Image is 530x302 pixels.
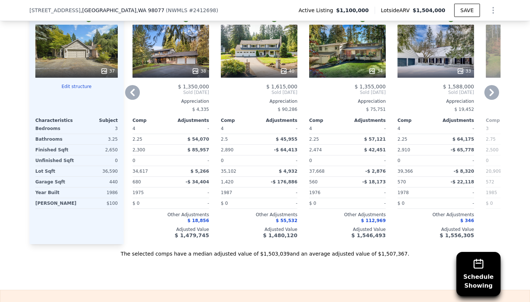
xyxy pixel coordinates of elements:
span: $ 1,615,000 [266,84,297,89]
div: Characteristics [35,117,77,123]
span: 0 [221,158,224,163]
div: Other Adjustments [309,212,386,218]
span: -$ 18,173 [362,179,386,185]
span: 1,420 [221,179,233,185]
div: - [172,123,209,134]
span: 2,300 [132,147,145,152]
div: 2.75 [486,134,523,144]
div: - [349,155,386,166]
span: Sold [DATE] [397,89,474,95]
span: 0 [309,158,312,163]
span: , [GEOGRAPHIC_DATA] [81,7,165,14]
span: 35,102 [221,169,236,174]
span: 0 [397,158,400,163]
span: $ 85,957 [187,147,209,152]
span: $ 64,175 [452,137,474,142]
div: Other Adjustments [397,212,474,218]
span: -$ 2,876 [365,169,386,174]
span: Sold [DATE] [309,89,386,95]
span: $ 4,932 [279,169,297,174]
div: - [261,123,297,134]
div: - [172,198,209,208]
span: 2,910 [397,147,410,152]
span: $ 346 [460,218,474,223]
span: 20,909 [486,169,501,174]
span: 680 [132,179,141,185]
div: Comp [221,117,259,123]
button: Edit structure [35,84,118,89]
div: $100 [79,198,118,208]
div: Garage Sqft [35,177,75,187]
div: Adjustments [171,117,209,123]
span: $1,504,000 [413,7,445,13]
div: 33 [457,67,471,75]
div: - [437,198,474,208]
div: 440 [78,177,118,187]
div: Adjustments [436,117,474,123]
button: ScheduleShowing [456,252,501,296]
span: 3 [486,126,489,131]
span: Active Listing [298,7,336,14]
span: -$ 176,886 [271,179,297,185]
span: 39,366 [397,169,413,174]
span: Lotside ARV [381,7,413,14]
span: $ 19,452 [455,107,474,112]
div: - [349,198,386,208]
div: Lot Sqft [35,166,75,176]
span: $ 0 [486,201,493,206]
span: 572 [486,179,494,185]
button: SAVE [454,4,480,17]
span: $ 0 [309,201,316,206]
span: $ 75,751 [366,107,386,112]
span: 4 [221,126,224,131]
div: Comp [486,117,524,123]
span: $ 1,546,493 [351,232,386,238]
div: ( ) [166,7,218,14]
div: 1976 [309,187,346,198]
span: $ 42,451 [364,147,386,152]
div: 2,650 [78,145,118,155]
span: 37,668 [309,169,325,174]
div: - [172,187,209,198]
span: -$ 65,778 [451,147,474,152]
div: 2.25 [309,134,346,144]
span: $ 112,969 [361,218,386,223]
span: -$ 8,320 [454,169,474,174]
div: 3.25 [78,134,118,144]
div: 1987 [221,187,258,198]
div: Adjustments [259,117,297,123]
div: Bathrooms [35,134,75,144]
span: $ 1,480,120 [263,232,297,238]
span: 2,500 [486,147,498,152]
div: 40 [280,67,294,75]
div: - [172,155,209,166]
span: 570 [397,179,406,185]
div: Comp [397,117,436,123]
span: 4 [309,126,312,131]
div: Bedrooms [35,123,75,134]
button: Show Options [486,3,501,18]
div: - [261,155,297,166]
span: $ 54,070 [187,137,209,142]
span: $ 55,532 [276,218,297,223]
span: , WA 98077 [136,7,164,13]
span: $ 0 [132,201,139,206]
span: 4 [132,126,135,131]
div: Adjustments [347,117,386,123]
span: $ 5,266 [191,169,209,174]
div: - [437,155,474,166]
span: $ 90,286 [278,107,297,112]
span: $ 57,121 [364,137,386,142]
div: 1975 [132,187,169,198]
div: - [261,198,297,208]
span: $ 45,955 [276,137,297,142]
div: - [349,123,386,134]
div: 2.5 [221,134,258,144]
span: $ 4,335 [192,107,209,112]
span: $1,100,000 [336,7,369,14]
div: 1978 [397,187,434,198]
div: Adjusted Value [397,226,474,232]
span: 0 [132,158,135,163]
span: Sold [DATE] [132,89,209,95]
span: -$ 64,413 [274,147,297,152]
